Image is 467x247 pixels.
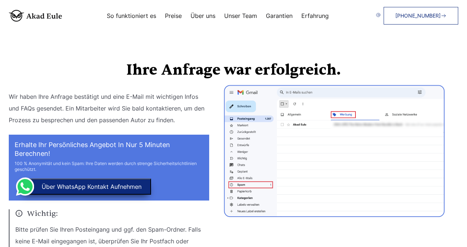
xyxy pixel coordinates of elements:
span: [PHONE_NUMBER] [395,13,441,19]
a: Unser Team [224,13,257,19]
a: Erfahrung [301,13,329,19]
a: Garantien [266,13,293,19]
h2: Erhalte Ihr persönliches Angebot in nur 5 Minuten berechnen! [15,141,203,158]
img: thanks [224,85,445,217]
span: Wichtig: [15,209,209,218]
h1: Ihre Anfrage war erfolgreich. [9,63,458,78]
p: Wir haben Ihre Anfrage bestätigt und eine E-Mail mit wichtigen Infos und FAQs gesendet. Ein Mitar... [9,91,209,126]
img: logo [9,10,62,22]
a: [PHONE_NUMBER] [384,7,458,25]
a: Preise [165,13,182,19]
button: über WhatsApp Kontakt aufnehmen [20,179,151,195]
img: email [376,13,381,18]
a: Über uns [191,13,215,19]
div: 100 % Anonymität und kein Spam: Ihre Daten werden durch strenge Sicherheitsrichtlinien geschützt. [15,161,203,172]
a: So funktioniert es [107,13,156,19]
